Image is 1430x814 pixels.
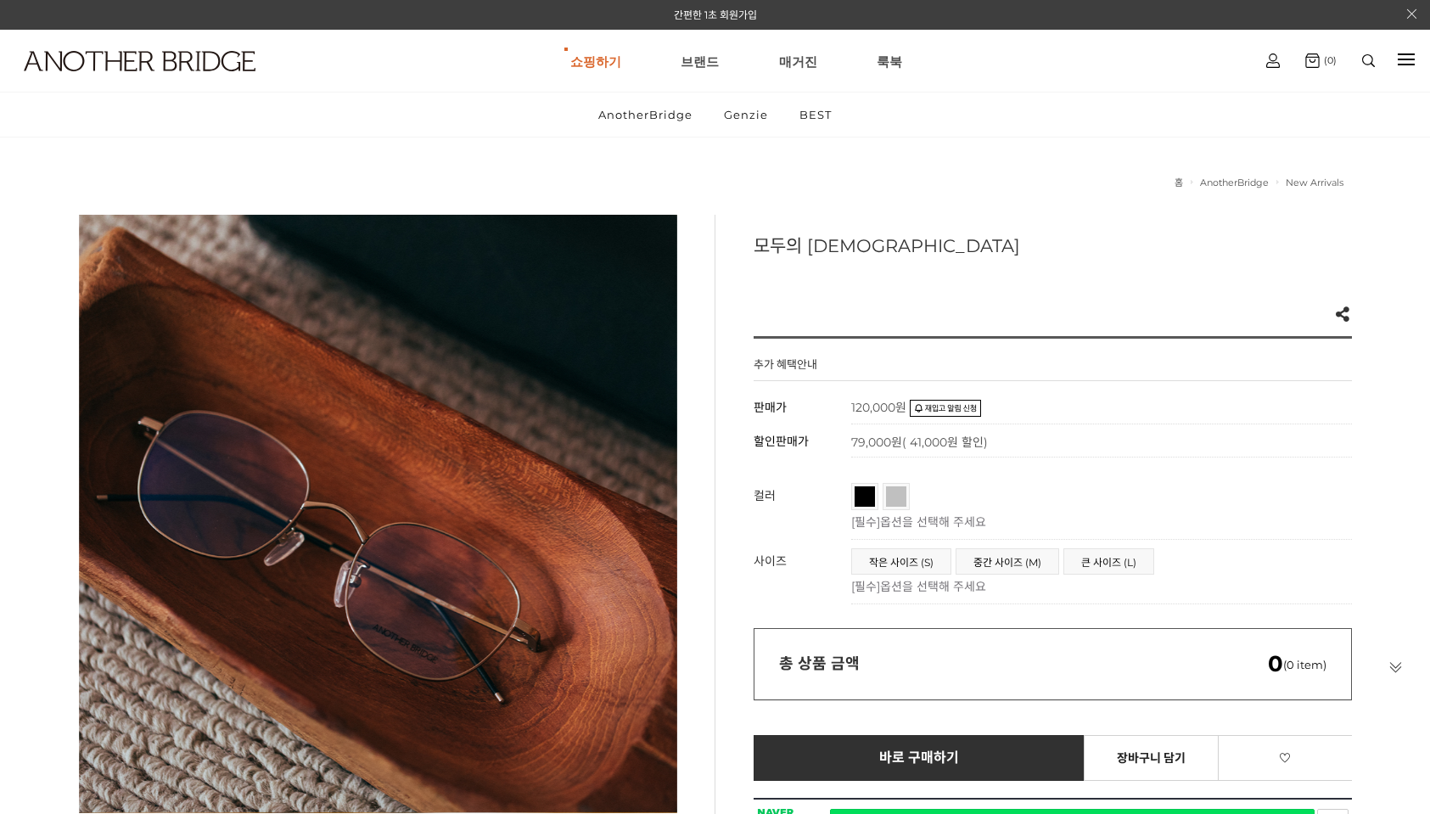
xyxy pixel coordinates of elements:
[851,483,878,510] li: 블랙
[886,486,906,507] a: 실버
[1305,53,1337,68] a: (0)
[24,51,255,71] img: logo
[851,548,951,575] li: 작은 사이즈 (S)
[1320,54,1337,66] span: (0)
[754,540,851,604] th: 사이즈
[902,435,988,450] span: ( 41,000원 할인)
[1362,54,1375,67] img: search
[1200,177,1269,188] a: AnotherBridge
[754,735,1085,781] a: 바로 구매하기
[8,51,223,113] a: logo
[779,654,860,673] strong: 총 상품 금액
[880,514,986,530] span: 옵션을 선택해 주세요
[754,474,851,540] th: 컬러
[851,513,1343,530] p: [필수]
[570,31,621,92] a: 쇼핑하기
[855,486,907,497] span: 블랙
[754,356,817,380] h4: 추가 혜택안내
[754,400,787,415] span: 판매가
[851,435,988,450] span: 79,000원
[956,548,1059,575] li: 중간 사이즈 (M)
[709,93,782,137] a: Genzie
[1268,658,1326,671] span: (0 item)
[1175,177,1183,188] a: 홈
[754,434,809,449] span: 할인판매가
[1084,735,1219,781] a: 장바구니 담기
[1286,177,1343,188] a: New Arrivals
[877,31,902,92] a: 룩북
[779,31,817,92] a: 매거진
[886,486,939,497] span: 실버
[1063,548,1154,575] li: 큰 사이즈 (L)
[851,400,906,415] strong: 120,000원
[883,483,910,510] li: 실버
[754,232,1352,257] h3: 모두의 [DEMOGRAPHIC_DATA]
[1268,650,1283,677] em: 0
[851,577,1343,594] p: [필수]
[1266,53,1280,68] img: cart
[785,93,846,137] a: BEST
[879,750,960,766] span: 바로 구매하기
[1064,549,1153,574] a: 큰 사이즈 (L)
[584,93,707,137] a: AnotherBridge
[855,486,875,507] a: 블랙
[910,400,981,417] img: 재입고 알림 SMS
[880,579,986,594] span: 옵션을 선택해 주세요
[79,215,677,813] img: ef21ce72539a3fe4ec44792854370963.jpg
[681,31,719,92] a: 브랜드
[852,549,951,574] a: 작은 사이즈 (S)
[956,549,1058,574] a: 중간 사이즈 (M)
[674,8,757,21] a: 간편한 1초 회원가입
[1305,53,1320,68] img: cart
